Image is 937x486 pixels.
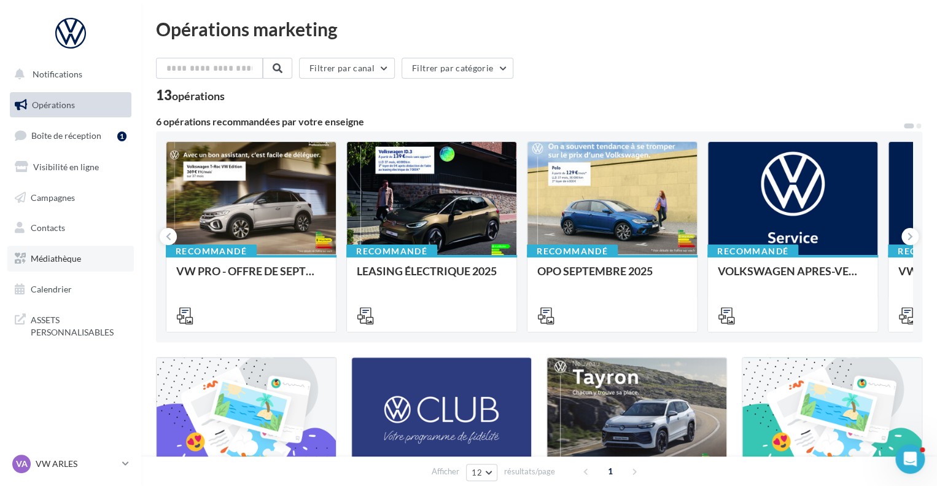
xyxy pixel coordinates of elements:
[7,185,134,211] a: Campagnes
[402,58,513,79] button: Filtrer par catégorie
[895,444,925,474] iframe: Intercom live chat
[176,265,326,289] div: VW PRO - OFFRE DE SEPTEMBRE 25
[7,215,134,241] a: Contacts
[346,245,437,258] div: Recommandé
[7,122,134,149] a: Boîte de réception1
[156,20,922,38] div: Opérations marketing
[172,90,225,101] div: opérations
[299,58,395,79] button: Filtrer par canal
[33,162,99,172] span: Visibilité en ligne
[601,461,620,481] span: 1
[10,452,131,476] a: VA VW ARLES
[7,307,134,343] a: ASSETS PERSONNALISABLES
[7,92,134,118] a: Opérations
[31,284,72,294] span: Calendrier
[718,265,868,289] div: VOLKSWAGEN APRES-VENTE
[156,88,225,102] div: 13
[7,276,134,302] a: Calendrier
[33,69,82,79] span: Notifications
[504,466,555,477] span: résultats/page
[16,458,28,470] span: VA
[166,245,257,258] div: Recommandé
[537,265,687,289] div: OPO SEPTEMBRE 2025
[32,100,75,110] span: Opérations
[31,222,65,233] span: Contacts
[31,253,81,264] span: Médiathèque
[31,192,75,202] span: Campagnes
[466,464,497,481] button: 12
[707,245,798,258] div: Recommandé
[357,265,507,289] div: LEASING ÉLECTRIQUE 2025
[7,154,134,180] a: Visibilité en ligne
[117,131,126,141] div: 1
[7,61,129,87] button: Notifications
[472,468,482,477] span: 12
[31,130,101,141] span: Boîte de réception
[31,312,126,338] span: ASSETS PERSONNALISABLES
[36,458,117,470] p: VW ARLES
[156,117,903,127] div: 6 opérations recommandées par votre enseigne
[527,245,618,258] div: Recommandé
[432,466,459,477] span: Afficher
[7,246,134,272] a: Médiathèque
